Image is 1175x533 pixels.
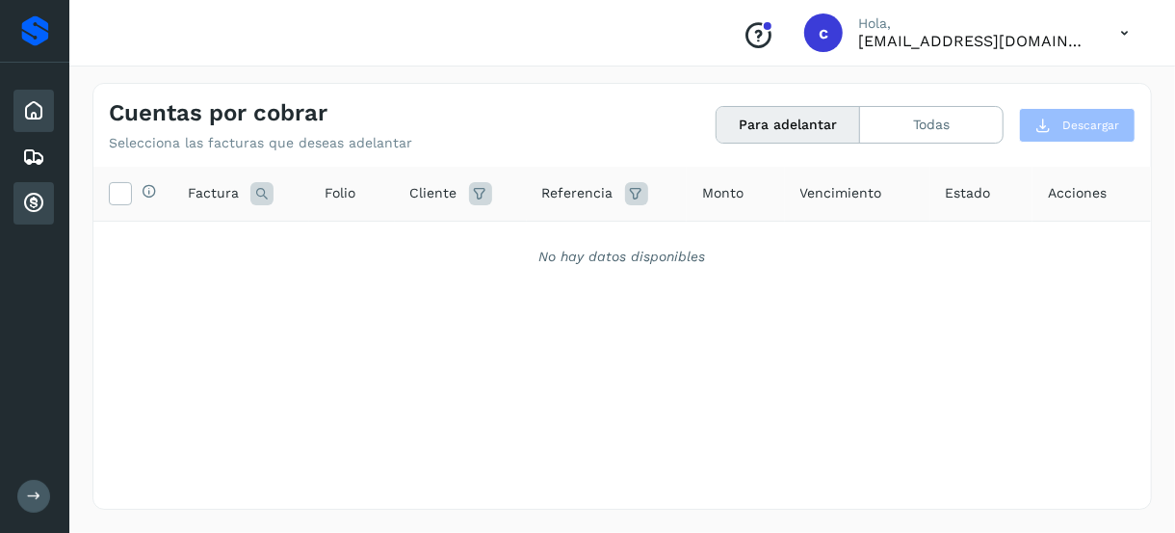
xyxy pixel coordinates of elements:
[717,107,860,143] button: Para adelantar
[1019,108,1136,143] button: Descargar
[188,183,239,203] span: Factura
[1048,183,1107,203] span: Acciones
[946,183,991,203] span: Estado
[13,136,54,178] div: Embarques
[118,247,1126,267] div: No hay datos disponibles
[13,90,54,132] div: Inicio
[858,32,1089,50] p: cobranza1@tmartin.mx
[109,135,412,151] p: Selecciona las facturas que deseas adelantar
[410,183,457,203] span: Cliente
[858,15,1089,32] p: Hola,
[325,183,355,203] span: Folio
[860,107,1003,143] button: Todas
[800,183,882,203] span: Vencimiento
[13,182,54,225] div: Cuentas por cobrar
[702,183,744,203] span: Monto
[1062,117,1119,134] span: Descargar
[109,99,327,127] h4: Cuentas por cobrar
[542,183,614,203] span: Referencia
